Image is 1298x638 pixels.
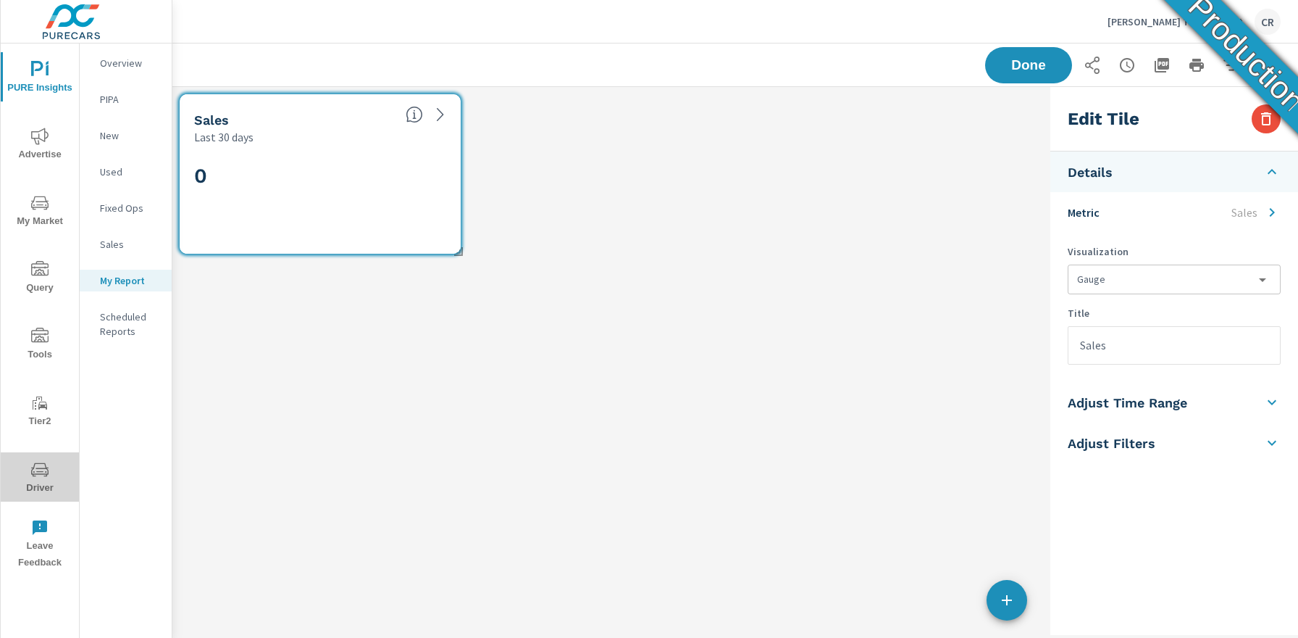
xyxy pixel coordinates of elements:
span: Leave Feedback [5,519,75,571]
button: Share Report [1078,51,1107,80]
div: New [80,125,172,146]
div: Scheduled Reports [80,306,172,342]
p: My Report [100,273,160,288]
p: Visualization [1068,244,1281,259]
span: My Market [5,194,75,230]
h3: Edit Tile [1068,107,1139,131]
div: PIPA [80,88,172,110]
div: Used [80,161,172,183]
span: Driver [5,461,75,497]
span: Query [5,261,75,297]
span: Tools [5,328,75,363]
div: Overview [80,52,172,74]
h5: Adjust Filters [1068,435,1155,452]
div: CR [1255,9,1281,35]
p: New [100,128,160,143]
div: Sales [80,233,172,255]
span: PURE Insights [5,61,75,96]
span: Tier2 [5,394,75,430]
p: Fixed Ops [100,201,160,215]
button: Print Report [1182,51,1211,80]
span: Done [1000,59,1058,72]
button: "Export Report to PDF" [1147,51,1176,80]
div: nav menu [1,43,79,577]
h5: Sales [194,112,229,128]
h2: 0 [194,163,446,188]
p: Metric [1068,204,1100,221]
p: Title [1068,306,1281,320]
div: Gauge [1068,265,1280,294]
span: Number of vehicles sold by the dealership over the selected date range. [Source: This data is sou... [406,106,423,123]
p: Used [100,165,160,179]
p: Scheduled Reports [100,310,160,339]
p: Last 30 days [194,128,254,146]
p: Overview [100,56,160,70]
span: Advertise [5,128,75,163]
div: Fixed Ops [80,197,172,219]
p: PIPA [100,92,160,107]
p: Sales [100,237,160,252]
h5: Details [1068,164,1113,181]
h5: Adjust Time Range [1068,394,1187,411]
button: Done [985,47,1072,83]
p: Sales [1231,204,1257,221]
button: Apply Filters [1217,51,1246,80]
button: Select Date Range [1252,51,1281,80]
p: [PERSON_NAME] Test Account [1108,15,1243,28]
div: My Report [80,270,172,291]
a: See more details in report [429,103,452,126]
